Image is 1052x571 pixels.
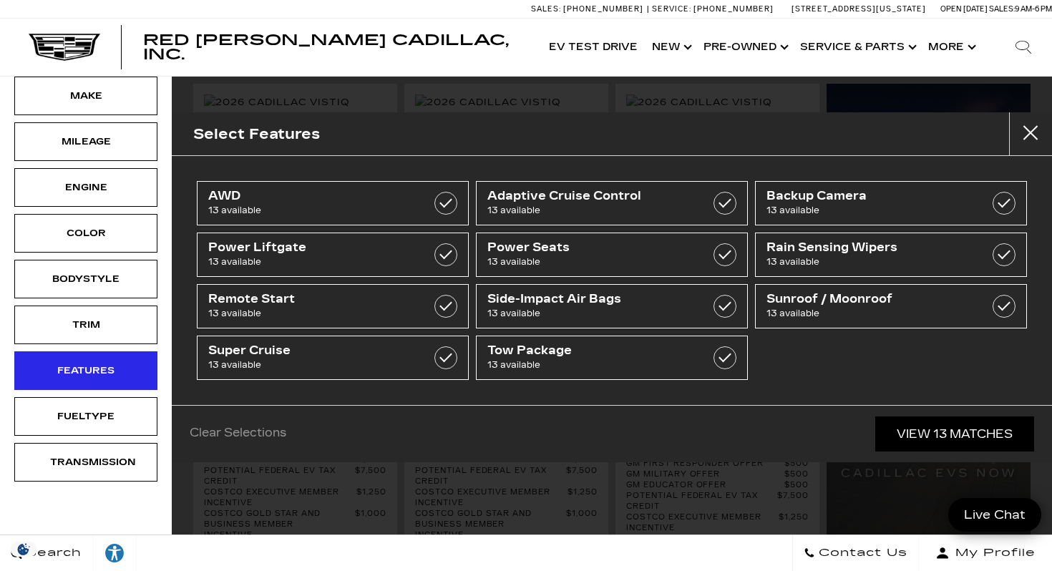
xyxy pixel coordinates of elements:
[208,240,420,255] span: Power Liftgate
[957,507,1033,523] span: Live Chat
[143,33,527,62] a: Red [PERSON_NAME] Cadillac, Inc.
[487,306,699,321] span: 13 available
[143,31,509,63] span: Red [PERSON_NAME] Cadillac, Inc.
[792,4,926,14] a: [STREET_ADDRESS][US_STATE]
[197,284,469,328] a: Remote Start13 available
[476,284,748,328] a: Side-Impact Air Bags13 available
[50,454,122,470] div: Transmission
[7,542,40,557] section: Click to Open Cookie Consent Modal
[950,543,1036,563] span: My Profile
[989,4,1015,14] span: Sales:
[755,284,1027,328] a: Sunroof / Moonroof13 available
[193,122,320,146] h2: Select Features
[755,181,1027,225] a: Backup Camera13 available
[208,343,420,358] span: Super Cruise
[14,351,157,390] div: FeaturesFeatures
[487,255,699,269] span: 13 available
[50,88,122,104] div: Make
[542,19,645,76] a: EV Test Drive
[531,5,647,13] a: Sales: [PHONE_NUMBER]
[487,189,699,203] span: Adaptive Cruise Control
[7,542,40,557] img: Opt-Out Icon
[29,34,100,61] img: Cadillac Dark Logo with Cadillac White Text
[487,292,699,306] span: Side-Impact Air Bags
[208,255,420,269] span: 13 available
[766,255,978,269] span: 13 available
[14,306,157,344] div: TrimTrim
[50,363,122,379] div: Features
[766,189,978,203] span: Backup Camera
[793,19,921,76] a: Service & Parts
[919,535,1052,571] button: Open user profile menu
[50,317,122,333] div: Trim
[50,271,122,287] div: Bodystyle
[487,358,699,372] span: 13 available
[190,426,286,443] a: Clear Selections
[208,358,420,372] span: 13 available
[940,4,988,14] span: Open [DATE]
[815,543,907,563] span: Contact Us
[50,134,122,150] div: Mileage
[476,233,748,277] a: Power Seats13 available
[563,4,643,14] span: [PHONE_NUMBER]
[22,543,82,563] span: Search
[208,203,420,218] span: 13 available
[766,240,978,255] span: Rain Sensing Wipers
[921,19,980,76] button: More
[14,214,157,253] div: ColorColor
[487,203,699,218] span: 13 available
[755,233,1027,277] a: Rain Sensing Wipers13 available
[197,336,469,380] a: Super Cruise13 available
[197,181,469,225] a: AWD13 available
[50,180,122,195] div: Engine
[208,292,420,306] span: Remote Start
[693,4,774,14] span: [PHONE_NUMBER]
[476,336,748,380] a: Tow Package13 available
[1009,112,1052,155] button: close
[14,443,157,482] div: TransmissionTransmission
[208,189,420,203] span: AWD
[645,19,696,76] a: New
[766,203,978,218] span: 13 available
[766,306,978,321] span: 13 available
[50,409,122,424] div: Fueltype
[792,535,919,571] a: Contact Us
[14,260,157,298] div: BodystyleBodystyle
[487,240,699,255] span: Power Seats
[93,535,137,571] a: Explore your accessibility options
[14,77,157,115] div: MakeMake
[14,168,157,207] div: EngineEngine
[875,416,1034,452] a: View 13 Matches
[652,4,691,14] span: Service:
[487,343,699,358] span: Tow Package
[995,19,1052,76] div: Search
[531,4,561,14] span: Sales:
[93,542,136,564] div: Explore your accessibility options
[948,498,1041,532] a: Live Chat
[696,19,793,76] a: Pre-Owned
[208,306,420,321] span: 13 available
[1015,4,1052,14] span: 9 AM-6 PM
[647,5,777,13] a: Service: [PHONE_NUMBER]
[476,181,748,225] a: Adaptive Cruise Control13 available
[766,292,978,306] span: Sunroof / Moonroof
[197,233,469,277] a: Power Liftgate13 available
[14,397,157,436] div: FueltypeFueltype
[14,122,157,161] div: MileageMileage
[50,225,122,241] div: Color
